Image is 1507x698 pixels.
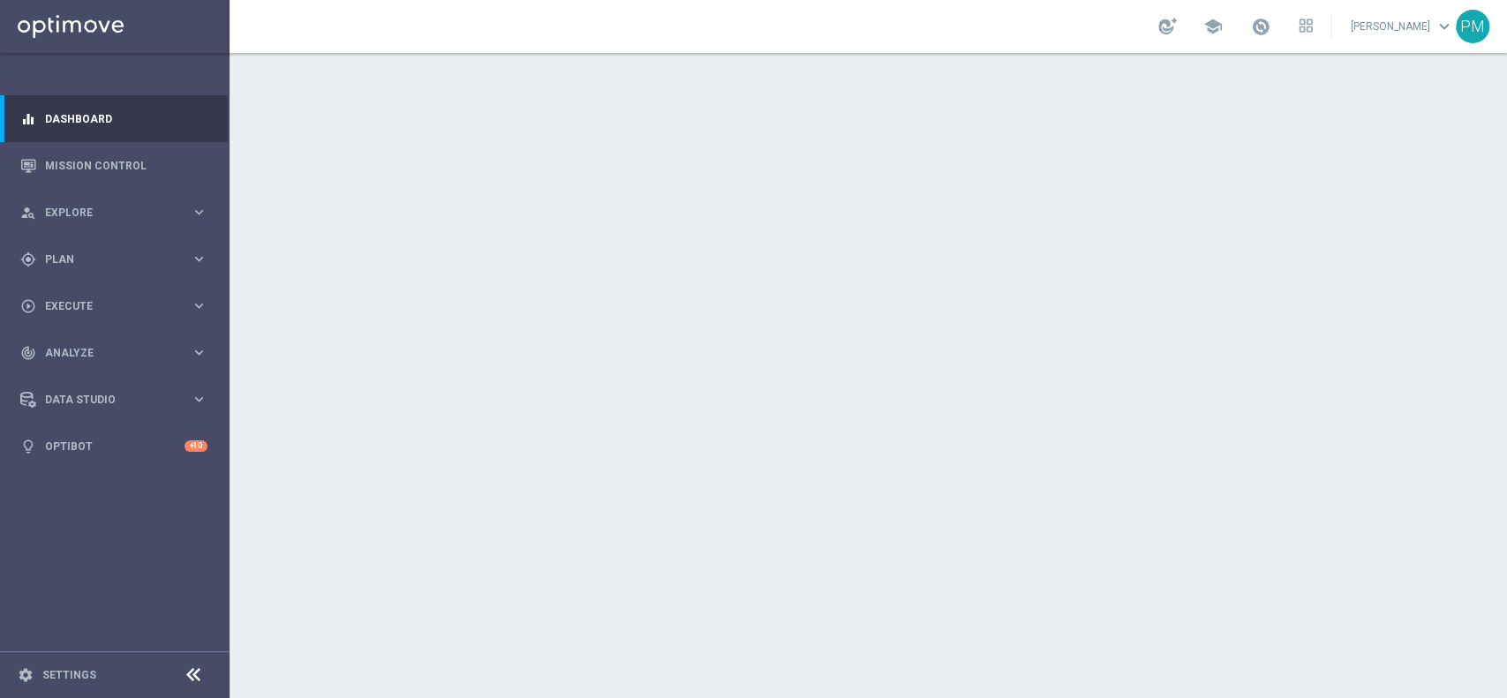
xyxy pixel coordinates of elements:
span: Analyze [45,348,191,358]
i: lightbulb [20,439,36,454]
div: Optibot [20,423,207,469]
i: play_circle_outline [20,298,36,314]
button: gps_fixed Plan keyboard_arrow_right [19,252,208,266]
a: Optibot [45,423,185,469]
button: play_circle_outline Execute keyboard_arrow_right [19,299,208,313]
span: keyboard_arrow_down [1435,17,1454,36]
i: keyboard_arrow_right [191,297,207,314]
i: keyboard_arrow_right [191,251,207,267]
div: Dashboard [20,95,207,142]
div: Execute [20,298,191,314]
i: keyboard_arrow_right [191,204,207,221]
span: school [1203,17,1223,36]
div: Analyze [20,345,191,361]
i: person_search [20,205,36,221]
a: Settings [42,670,96,680]
span: Explore [45,207,191,218]
i: keyboard_arrow_right [191,344,207,361]
div: Mission Control [20,142,207,189]
button: Mission Control [19,159,208,173]
button: person_search Explore keyboard_arrow_right [19,206,208,220]
button: equalizer Dashboard [19,112,208,126]
button: Data Studio keyboard_arrow_right [19,393,208,407]
i: keyboard_arrow_right [191,391,207,408]
button: track_changes Analyze keyboard_arrow_right [19,346,208,360]
span: Execute [45,301,191,311]
a: [PERSON_NAME]keyboard_arrow_down [1349,13,1456,40]
div: PM [1456,10,1489,43]
a: Mission Control [45,142,207,189]
button: lightbulb Optibot +10 [19,439,208,454]
span: Data Studio [45,394,191,405]
a: Dashboard [45,95,207,142]
div: +10 [185,440,207,452]
div: Explore [20,205,191,221]
i: track_changes [20,345,36,361]
i: equalizer [20,111,36,127]
span: Plan [45,254,191,265]
div: Data Studio [20,392,191,408]
i: gps_fixed [20,251,36,267]
div: Plan [20,251,191,267]
i: settings [18,667,34,683]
